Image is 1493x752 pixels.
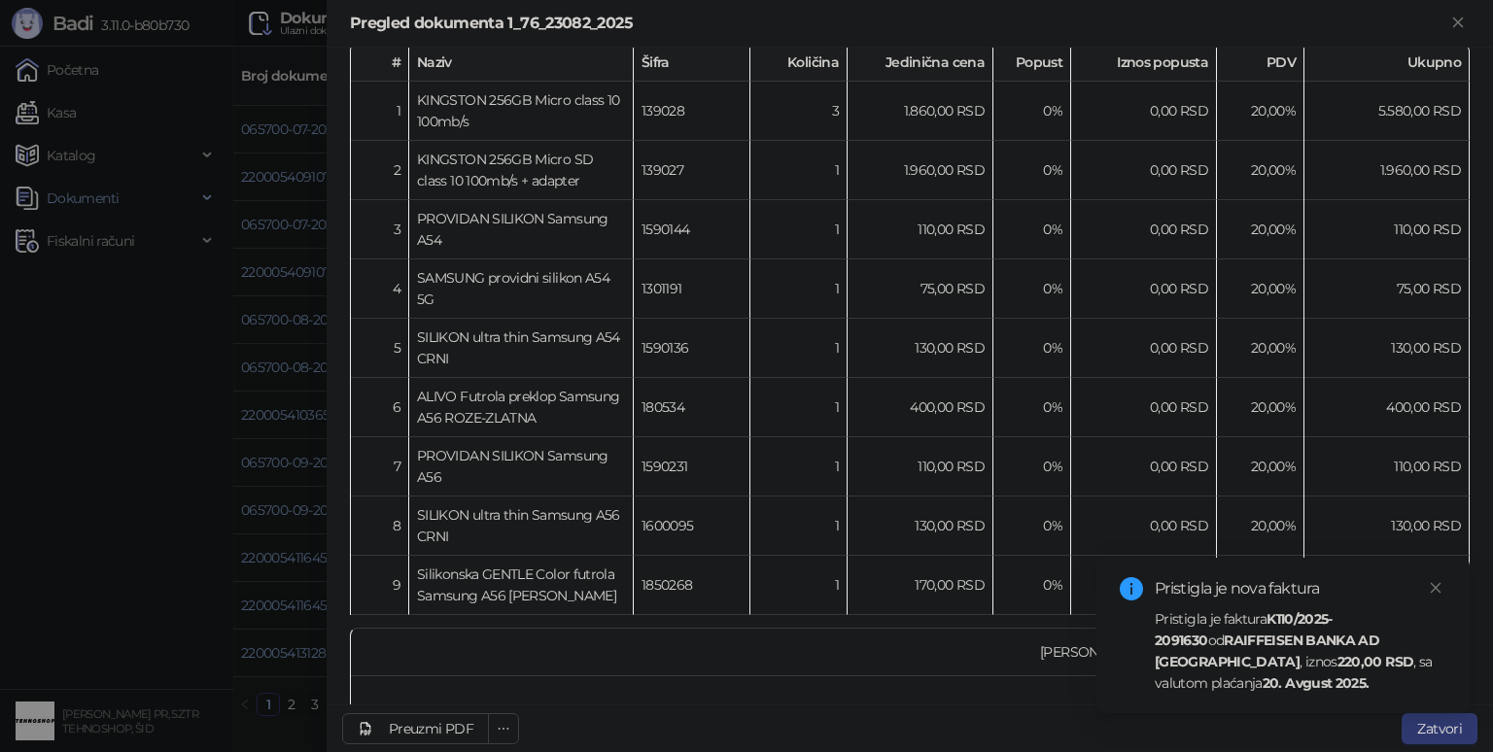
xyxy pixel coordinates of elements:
td: 1 [750,319,848,378]
div: ALIVO Futrola preklop Samsung A56 ROZE-ZLATNA [417,386,625,428]
span: ellipsis [497,722,510,735]
td: 1590144 [634,200,750,259]
td: 400,00 RSD [1304,378,1470,437]
div: KINGSTON 256GB Micro SD class 10 100mb/s + adapter [417,149,625,191]
span: close [1429,581,1442,595]
strong: K110/2025-2091630 [1155,610,1333,649]
td: 0% [993,82,1071,141]
td: 180534 [634,378,750,437]
span: 20,00 % [1251,398,1296,416]
td: 4 [351,259,409,319]
strong: RAIFFEISEN BANKA AD [GEOGRAPHIC_DATA] [1155,632,1379,670]
th: Šifra [634,44,750,82]
td: 1 [750,437,848,496]
button: Zatvori [1402,713,1477,744]
td: 5 [351,319,409,378]
td: 0,00 RSD [1071,378,1217,437]
td: 0,00 RSD [1071,556,1217,615]
td: 1 [750,141,848,200]
td: 1 [750,496,848,556]
td: 1.860,00 RSD [848,82,993,141]
td: 0,00 RSD [1071,82,1217,141]
td: 170,00 RSD [848,556,993,615]
td: 110,00 RSD [848,437,993,496]
td: 1 [351,82,409,141]
td: 2 [351,141,409,200]
button: Zatvori [1446,12,1470,35]
td: 1 [750,378,848,437]
td: 110,00 RSD [1304,200,1470,259]
th: Popust [993,44,1071,82]
div: SILIKON ultra thin Samsung A56 CRNI [417,504,625,547]
td: 0,00 RSD [1071,259,1217,319]
td: 75,00 RSD [848,259,993,319]
td: 110,00 RSD [1304,437,1470,496]
span: 20,00 % [1251,339,1296,357]
div: Pristigla je faktura od , iznos , sa valutom plaćanja [1155,608,1446,694]
td: 0% [993,259,1071,319]
th: Naziv [409,44,634,82]
td: 0% [993,141,1071,200]
td: 6 [351,378,409,437]
a: Preuzmi PDF [342,713,489,744]
span: 20,00 % [1251,161,1296,179]
th: Količina [750,44,848,82]
td: 139027 [634,141,750,200]
td: 3 [750,82,848,141]
a: Close [1425,577,1446,598]
td: 0,00 RSD [1071,437,1217,496]
td: 400,00 RSD [848,378,993,437]
td: 1301191 [634,259,750,319]
div: SAMSUNG providni silikon A54 5G [417,267,625,310]
div: Pregled dokumenta 1_76_23082_2025 [350,12,1446,35]
td: 0% [993,437,1071,496]
td: 5.580,00 RSD [1304,82,1470,141]
td: 1 [750,556,848,615]
td: [PERSON_NAME] - [PERSON_NAME] 20% [351,629,1304,676]
div: Silikonska GENTLE Color futrola Samsung A56 [PERSON_NAME] [417,564,625,606]
td: 139028 [634,82,750,141]
td: 170,00 RSD [1304,556,1470,615]
td: 3 [351,200,409,259]
th: # [351,44,409,82]
td: 75,00 RSD [1304,259,1470,319]
td: 1.960,00 RSD [848,141,993,200]
th: Jedinična cena [848,44,993,82]
td: 130,00 RSD [848,496,993,556]
td: 0% [993,496,1071,556]
div: PROVIDAN SILIKON Samsung A54 [417,208,625,251]
td: Ukupno osnovica - Stopa 20% [351,676,1304,724]
div: SILIKON ultra thin Samsung A54 CRNI [417,326,625,369]
td: 7 [351,437,409,496]
td: 1850268 [634,556,750,615]
td: 130,00 RSD [848,319,993,378]
td: 1 [750,200,848,259]
strong: 220,00 RSD [1337,653,1414,670]
td: 0,00 RSD [1071,496,1217,556]
td: 0% [993,200,1071,259]
td: 1 [750,259,848,319]
span: 20,00 % [1251,517,1296,534]
td: 0,00 RSD [1071,141,1217,200]
th: PDV [1217,44,1304,82]
td: 1590136 [634,319,750,378]
th: Iznos popusta [1071,44,1217,82]
td: 130,00 RSD [1304,496,1470,556]
span: 20,00 % [1251,102,1296,120]
span: info-circle [1120,577,1143,600]
td: 1590231 [634,437,750,496]
div: PROVIDAN SILIKON Samsung A56 [417,445,625,488]
span: 20,00 % [1251,280,1296,297]
td: 8 [351,496,409,556]
td: 0% [993,378,1071,437]
td: 0,00 RSD [1071,200,1217,259]
td: 0% [993,556,1071,615]
div: Pristigla je nova faktura [1155,577,1446,600]
td: 0% [993,319,1071,378]
td: 1600095 [634,496,750,556]
td: 1.960,00 RSD [1304,141,1470,200]
div: Preuzmi PDF [389,720,473,737]
td: 130,00 RSD [1304,319,1470,378]
span: 20,00 % [1251,458,1296,475]
strong: 20. Avgust 2025. [1263,674,1370,692]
